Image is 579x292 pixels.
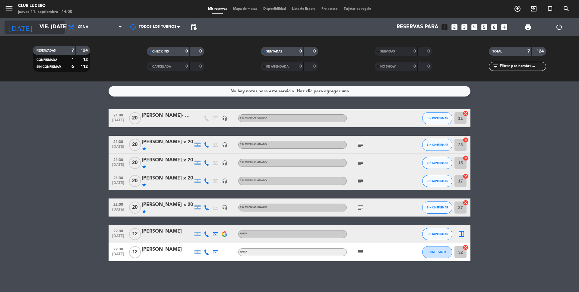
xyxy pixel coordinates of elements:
span: Sin menú asignado [240,117,267,119]
div: LOG OUT [543,18,574,36]
span: 20 [129,139,141,151]
i: turned_in_not [546,5,554,12]
i: border_all [458,230,465,238]
i: cancel [463,155,469,161]
span: 12 [129,246,141,258]
strong: 0 [427,64,431,68]
strong: 0 [185,64,188,68]
span: SENTADAS [266,50,282,53]
span: pending_actions [190,24,197,31]
i: looks_3 [460,23,468,31]
i: subject [357,159,364,167]
i: headset_mic [222,142,227,148]
span: CANCELADA [152,65,171,68]
button: SIN CONFIRMAR [422,175,452,187]
i: add_circle_outline [514,5,521,12]
div: [PERSON_NAME] [142,227,193,235]
button: SIN CONFIRMAR [422,202,452,214]
div: [PERSON_NAME]- X 30- AMIGA AGUS Y [PERSON_NAME]- [142,112,193,119]
strong: 0 [185,49,188,53]
span: Lista de Espera [289,7,318,11]
i: looks_one [441,23,448,31]
strong: 1 [71,58,74,62]
span: SIN CONFIRMAR [427,143,448,146]
strong: 0 [199,49,203,53]
strong: 124 [536,49,545,53]
i: star [142,182,147,187]
strong: 6 [71,65,74,69]
i: subject [357,204,364,211]
strong: 0 [413,64,416,68]
span: Sin menú asignado [240,161,267,164]
span: CHECK INS [152,50,169,53]
i: headset_mic [222,116,227,121]
i: menu [5,4,14,13]
span: SIN CONFIRMAR [427,206,448,209]
i: subject [357,249,364,256]
button: SIN CONFIRMAR [422,228,452,240]
span: Reservas para [397,24,438,30]
i: headset_mic [222,205,227,210]
i: cancel [463,200,469,206]
span: CONFIRMADA [36,59,57,62]
span: [DATE] [111,181,126,188]
strong: 124 [81,48,89,52]
i: filter_list [492,63,499,70]
div: [PERSON_NAME] [142,246,193,253]
i: cancel [463,244,469,250]
i: cancel [463,173,469,179]
i: star [142,164,147,169]
span: 20 [129,112,141,124]
i: power_settings_new [555,24,563,31]
img: google-logo.png [222,231,227,237]
span: Pre-acceso [318,7,341,11]
span: Tarjetas de regalo [341,7,374,11]
strong: 0 [299,64,302,68]
span: 21:00 [111,111,126,118]
i: search [563,5,570,12]
span: Sin menú asignado [240,206,267,208]
span: Patio [240,233,247,235]
button: menu [5,4,14,15]
span: [DATE] [111,145,126,152]
span: SIN CONFIRMAR [427,179,448,182]
div: [PERSON_NAME] x 20 [142,156,193,164]
i: exit_to_app [530,5,537,12]
span: [DATE] [111,163,126,170]
i: looks_4 [470,23,478,31]
span: [DATE] [111,234,126,241]
div: Club Lucero [18,3,72,9]
span: [DATE] [111,208,126,214]
span: TOTAL [492,50,502,53]
input: Filtrar por nombre... [499,63,546,70]
button: SIN CONFIRMAR [422,112,452,124]
strong: 0 [427,49,431,53]
span: 22:30 [111,227,126,234]
span: 21:30 [111,156,126,163]
i: add_box [500,23,508,31]
i: looks_5 [480,23,488,31]
span: 20 [129,202,141,214]
i: headset_mic [222,160,227,166]
i: cancel [463,110,469,116]
span: 20 [129,175,141,187]
strong: 7 [527,49,530,53]
button: SIN CONFIRMAR [422,157,452,169]
i: arrow_drop_down [56,24,63,31]
span: print [524,24,532,31]
i: star [142,146,147,151]
strong: 0 [199,64,203,68]
span: Sin menú asignado [240,179,267,182]
span: 12 [129,228,141,240]
span: SERVIDAS [380,50,395,53]
span: CONFIRMADA [429,250,446,254]
button: CONFIRMADA [422,246,452,258]
span: Mapa de mesas [230,7,260,11]
span: SIN CONFIRMAR [427,161,448,164]
i: headset_mic [222,178,227,184]
i: star [142,209,147,214]
span: Disponibilidad [260,7,289,11]
i: [DATE] [5,21,36,34]
div: jueves 11. septiembre - 14:00 [18,9,72,15]
span: 22:30 [111,245,126,252]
